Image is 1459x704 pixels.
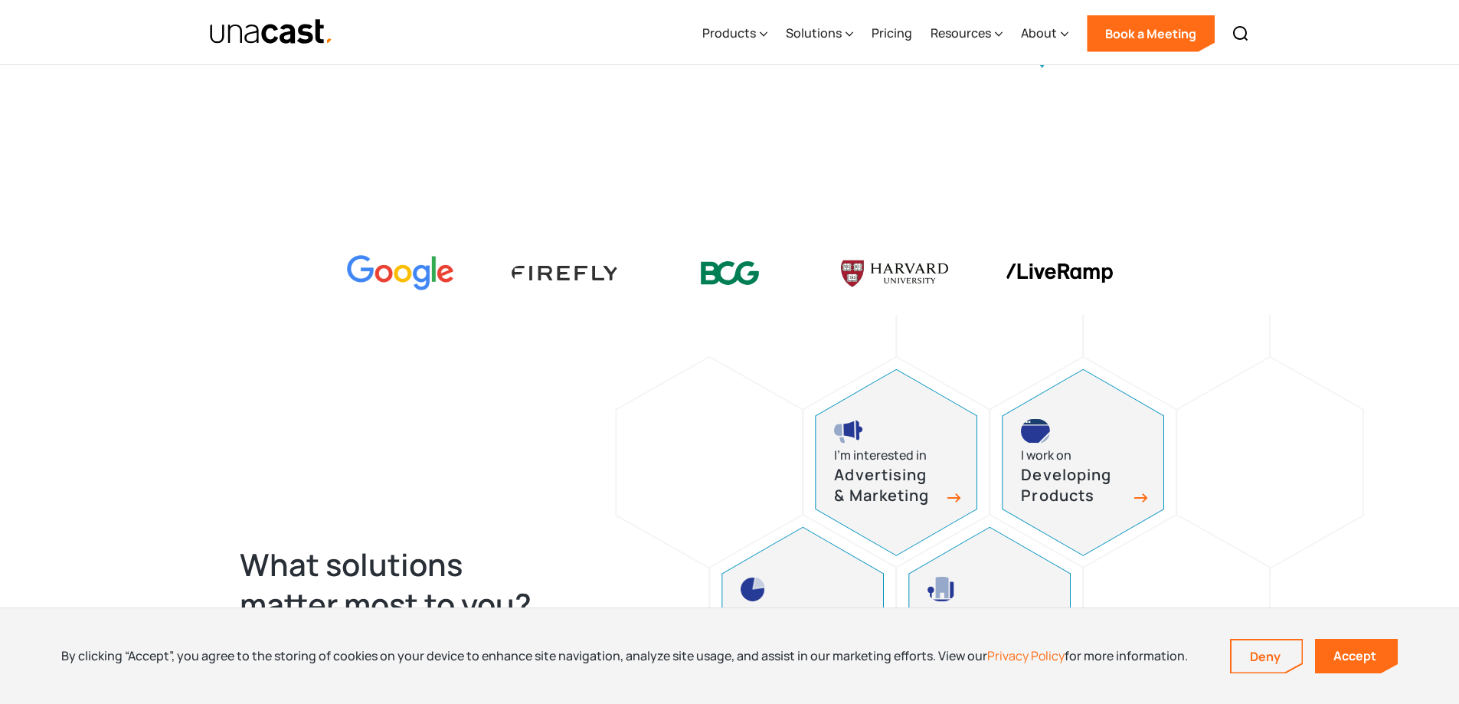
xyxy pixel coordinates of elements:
[1021,419,1050,444] img: developing products icon
[834,465,941,506] h3: Advertising & Marketing
[209,19,334,46] img: Unacast text logo
[702,24,756,42] div: Products
[741,603,791,624] div: I work on
[209,19,334,46] a: home
[1002,369,1164,556] a: developing products iconI work onDeveloping Products
[1315,639,1398,673] a: Accept
[815,369,977,556] a: advertising and marketing iconI’m interested inAdvertising & Marketing
[786,24,842,42] div: Solutions
[1232,640,1302,673] a: Deny
[1087,15,1215,52] a: Book a Meeting
[872,2,912,65] a: Pricing
[987,647,1065,664] a: Privacy Policy
[927,603,980,624] div: I manage
[512,266,619,280] img: Firefly Advertising logo
[786,2,853,65] div: Solutions
[1021,445,1071,466] div: I work on
[1021,24,1057,42] div: About
[841,255,948,292] img: Harvard U logo
[1021,465,1128,506] h3: Developing Products
[1021,2,1068,65] div: About
[61,647,1188,664] div: By clicking “Accept”, you agree to the storing of cookies on your device to enhance site navigati...
[834,419,863,444] img: advertising and marketing icon
[931,24,991,42] div: Resources
[240,545,563,624] h2: What solutions matter most to you?
[927,577,956,601] img: site selection icon
[931,2,1003,65] div: Resources
[1006,264,1113,283] img: liveramp logo
[1232,25,1250,43] img: Search icon
[741,577,765,601] img: pie chart icon
[676,251,783,295] img: BCG logo
[834,445,927,466] div: I’m interested in
[347,255,454,291] img: Google logo Color
[702,2,767,65] div: Products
